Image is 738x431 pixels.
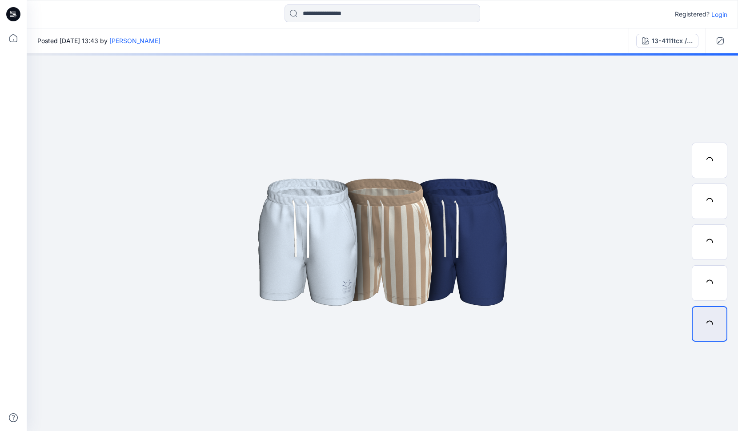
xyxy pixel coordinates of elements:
p: Registered? [675,9,710,20]
span: Posted [DATE] 13:43 by [37,36,160,45]
button: 13-4111tcx / 8158-01 [636,34,698,48]
img: eyJhbGciOiJIUzI1NiIsImtpZCI6IjAiLCJzbHQiOiJzZXMiLCJ0eXAiOiJKV1QifQ.eyJkYXRhIjp7InR5cGUiOiJzdG9yYW... [160,109,605,375]
div: 13-4111tcx / 8158-01 [652,36,693,46]
p: Login [711,10,727,19]
a: [PERSON_NAME] [109,37,160,44]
